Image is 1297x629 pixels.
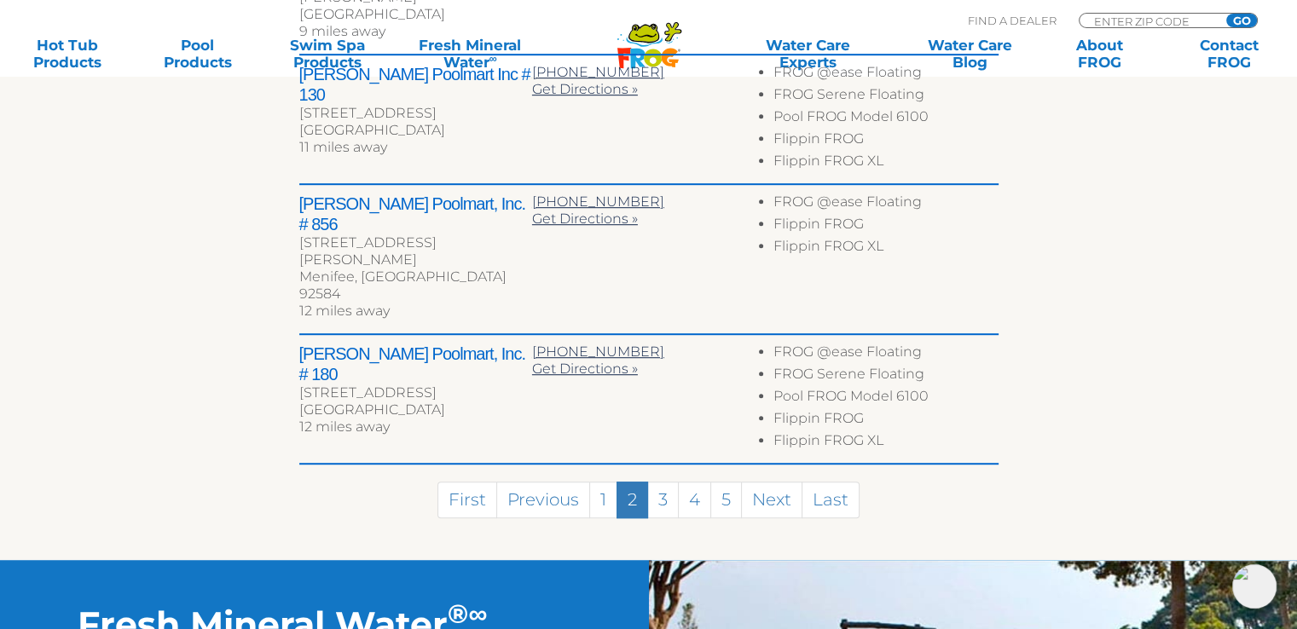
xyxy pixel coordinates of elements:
div: [STREET_ADDRESS] [299,384,532,401]
li: FROG Serene Floating [773,366,998,388]
a: 4 [678,482,711,518]
li: Flippin FROG XL [773,153,998,175]
span: 11 miles away [299,139,387,155]
a: 3 [647,482,679,518]
li: Pool FROG Model 6100 [773,388,998,410]
a: Get Directions » [532,81,638,97]
li: Flippin FROG [773,410,998,432]
div: [STREET_ADDRESS] [299,105,532,122]
a: Get Directions » [532,361,638,377]
h2: [PERSON_NAME] Poolmart Inc # 130 [299,64,532,105]
h2: [PERSON_NAME] Poolmart, Inc. # 856 [299,193,532,234]
li: Flippin FROG [773,130,998,153]
li: Flippin FROG XL [773,238,998,260]
li: Flippin FROG [773,216,998,238]
p: Find A Dealer [968,13,1057,28]
li: FROG @ease Floating [773,64,998,86]
div: Menifee, [GEOGRAPHIC_DATA] 92584 [299,268,532,303]
a: 5 [710,482,742,518]
div: [STREET_ADDRESS][PERSON_NAME] [299,234,532,268]
li: Pool FROG Model 6100 [773,108,998,130]
span: 9 miles away [299,23,385,39]
li: Flippin FROG XL [773,432,998,454]
a: [PHONE_NUMBER] [532,64,664,80]
div: [GEOGRAPHIC_DATA] [299,122,532,139]
img: openIcon [1232,564,1277,609]
a: [PHONE_NUMBER] [532,193,664,210]
div: [GEOGRAPHIC_DATA] [299,401,532,418]
span: 12 miles away [299,303,390,319]
a: Swim SpaProducts [277,37,378,71]
a: PoolProducts [147,37,247,71]
a: 2 [617,482,648,518]
a: Next [741,482,802,518]
li: FROG Serene Floating [773,86,998,108]
span: 12 miles away [299,418,390,435]
a: AboutFROG [1049,37,1149,71]
a: Hot TubProducts [17,37,118,71]
a: 1 [589,482,617,518]
a: [PHONE_NUMBER] [532,343,664,360]
div: [GEOGRAPHIC_DATA] [299,6,532,23]
a: Last [802,482,860,518]
a: Get Directions » [532,211,638,227]
h2: [PERSON_NAME] Poolmart, Inc. # 180 [299,343,532,384]
li: FROG @ease Floating [773,343,998,366]
a: Previous [496,482,590,518]
input: Zip Code Form [1092,14,1207,28]
a: First [437,482,497,518]
li: FROG @ease Floating [773,193,998,216]
a: ContactFROG [1179,37,1280,71]
input: GO [1226,14,1257,27]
